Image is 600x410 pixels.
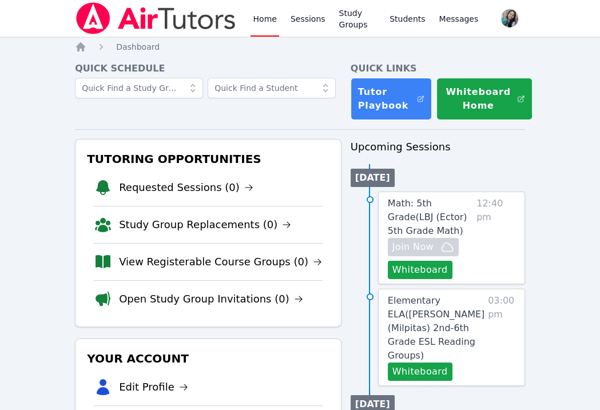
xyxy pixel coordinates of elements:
a: View Registerable Course Groups (0) [119,254,322,270]
a: Elementary ELA([PERSON_NAME] (Milpitas) 2nd-6th Grade ESL Reading Groups) [388,294,484,363]
a: Requested Sessions (0) [119,180,253,196]
h3: Upcoming Sessions [351,139,525,155]
span: 12:40 pm [476,197,515,279]
h3: Your Account [85,348,332,369]
a: Math: 5th Grade(LBJ (Ector) 5th Grade Math) [388,197,472,238]
button: Join Now [388,238,459,256]
span: Elementary ELA ( [PERSON_NAME] (Milpitas) 2nd-6th Grade ESL Reading Groups ) [388,295,485,361]
button: Whiteboard [388,261,452,279]
span: Math: 5th Grade ( LBJ (Ector) 5th Grade Math ) [388,198,467,236]
a: Study Group Replacements (0) [119,217,291,233]
span: Join Now [392,240,434,254]
h3: Tutoring Opportunities [85,149,332,169]
a: Dashboard [116,41,160,53]
h4: Quick Links [351,62,525,75]
h4: Quick Schedule [75,62,341,75]
button: Whiteboard [388,363,452,381]
a: Tutor Playbook [351,78,432,120]
input: Quick Find a Study Group [75,78,203,98]
nav: Breadcrumb [75,41,525,53]
button: Whiteboard Home [436,78,533,120]
a: Open Study Group Invitations (0) [119,291,303,307]
span: Dashboard [116,42,160,51]
span: 03:00 pm [488,294,515,381]
a: Edit Profile [119,379,188,395]
input: Quick Find a Student [208,78,336,98]
li: [DATE] [351,169,395,187]
img: Air Tutors [75,2,237,34]
span: Messages [439,13,479,25]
